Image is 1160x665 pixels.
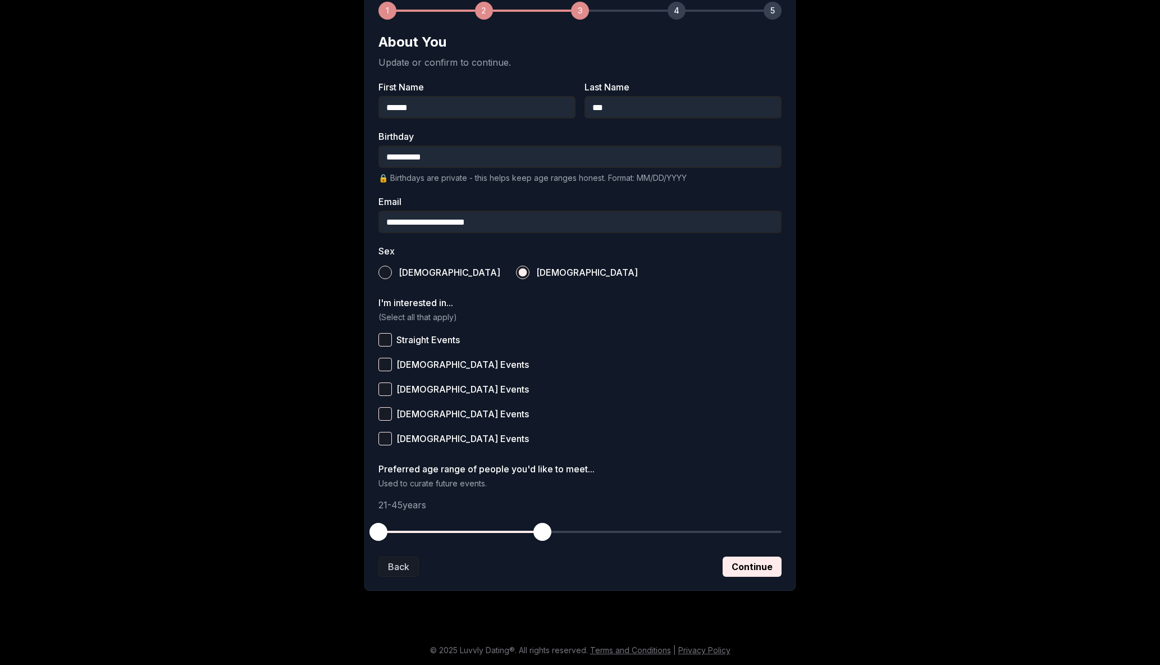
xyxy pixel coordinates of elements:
[378,382,392,396] button: [DEMOGRAPHIC_DATA] Events
[584,83,782,92] label: Last Name
[378,2,396,20] div: 1
[536,268,638,277] span: [DEMOGRAPHIC_DATA]
[378,464,782,473] label: Preferred age range of people you'd like to meet...
[378,83,576,92] label: First Name
[378,172,782,184] p: 🔒 Birthdays are private - this helps keep age ranges honest. Format: MM/DD/YYYY
[571,2,589,20] div: 3
[516,266,529,279] button: [DEMOGRAPHIC_DATA]
[396,360,529,369] span: [DEMOGRAPHIC_DATA] Events
[668,2,686,20] div: 4
[475,2,493,20] div: 2
[378,407,392,421] button: [DEMOGRAPHIC_DATA] Events
[378,432,392,445] button: [DEMOGRAPHIC_DATA] Events
[378,358,392,371] button: [DEMOGRAPHIC_DATA] Events
[764,2,782,20] div: 5
[378,333,392,347] button: Straight Events
[378,33,782,51] h2: About You
[378,247,782,256] label: Sex
[678,645,730,655] a: Privacy Policy
[723,557,782,577] button: Continue
[590,645,671,655] a: Terms and Conditions
[378,56,782,69] p: Update or confirm to continue.
[396,434,529,443] span: [DEMOGRAPHIC_DATA] Events
[396,385,529,394] span: [DEMOGRAPHIC_DATA] Events
[396,335,460,344] span: Straight Events
[378,132,782,141] label: Birthday
[378,312,782,323] p: (Select all that apply)
[378,266,392,279] button: [DEMOGRAPHIC_DATA]
[378,298,782,307] label: I'm interested in...
[378,498,782,512] p: 21 - 45 years
[378,557,419,577] button: Back
[378,197,782,206] label: Email
[378,478,782,489] p: Used to curate future events.
[396,409,529,418] span: [DEMOGRAPHIC_DATA] Events
[673,645,676,655] span: |
[399,268,500,277] span: [DEMOGRAPHIC_DATA]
